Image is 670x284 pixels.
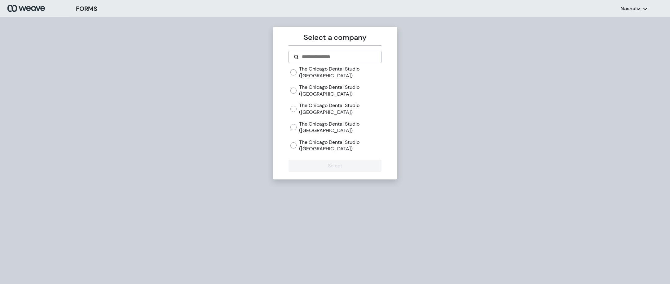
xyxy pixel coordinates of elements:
[299,84,381,97] label: The Chicago Dental Studio ([GEOGRAPHIC_DATA])
[620,5,640,12] p: Nashaliz
[289,160,381,172] button: Select
[76,4,97,13] h3: FORMS
[301,53,376,61] input: Search
[289,32,381,43] p: Select a company
[299,66,381,79] label: The Chicago Dental Studio ([GEOGRAPHIC_DATA])
[299,102,381,115] label: The Chicago Dental Studio ([GEOGRAPHIC_DATA])
[299,139,381,152] label: The Chicago Dental Studio ([GEOGRAPHIC_DATA])
[299,121,381,134] label: The Chicago Dental Studio ([GEOGRAPHIC_DATA])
